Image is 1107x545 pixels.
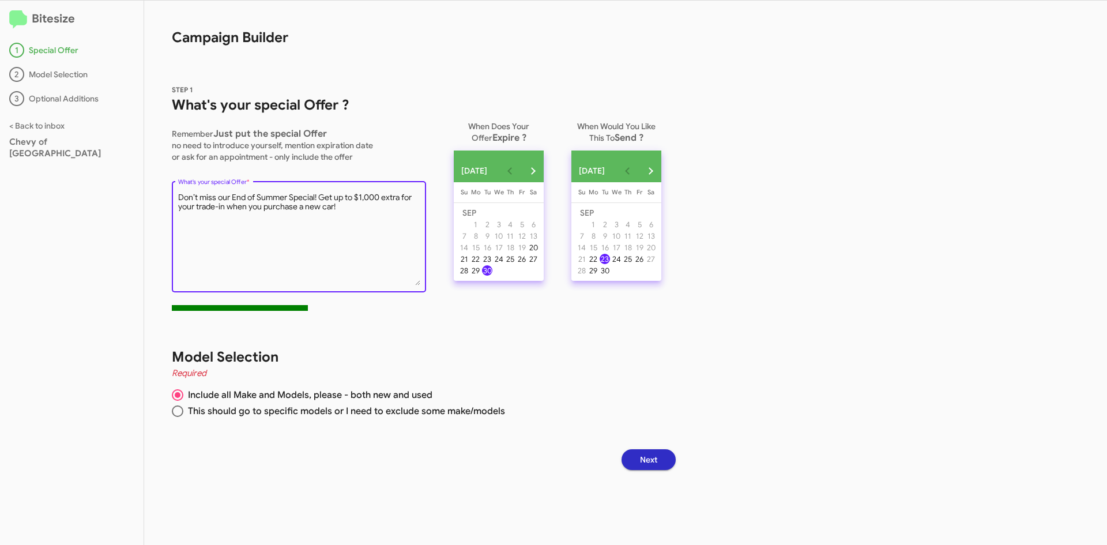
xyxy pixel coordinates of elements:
span: We [494,188,504,196]
p: When Does Your Offer [454,116,544,144]
div: 4 [505,219,515,230]
span: [DATE] [579,160,605,181]
h2: Bitesize [9,10,134,29]
div: 7 [577,231,587,241]
div: 1 [9,43,24,58]
button: September 26, 2025 [634,253,645,265]
span: Mo [471,188,481,196]
button: September 27, 2025 [528,253,539,265]
div: Chevy of [GEOGRAPHIC_DATA] [9,136,134,159]
div: 17 [611,242,622,253]
div: 4 [623,219,633,230]
div: 9 [600,231,610,241]
button: September 16, 2025 [599,242,611,253]
p: When Would You Like This To [571,116,661,144]
button: September 25, 2025 [504,253,516,265]
div: 2 [482,219,492,230]
div: 12 [517,231,527,241]
div: 1 [470,219,481,230]
button: September 3, 2025 [493,219,504,230]
span: Su [461,188,468,196]
div: 27 [646,254,656,264]
div: 15 [588,242,598,253]
div: 27 [528,254,539,264]
div: 22 [470,254,481,264]
span: Su [578,188,585,196]
div: 29 [470,265,481,276]
div: 11 [623,231,633,241]
button: September 5, 2025 [516,219,528,230]
button: September 26, 2025 [516,253,528,265]
span: Next [640,449,657,470]
span: Sa [647,188,654,196]
div: 21 [577,254,587,264]
button: September 21, 2025 [576,253,588,265]
button: September 11, 2025 [504,230,516,242]
div: 1 [588,219,598,230]
td: SEP [576,207,657,219]
div: 13 [646,231,656,241]
div: 21 [459,254,469,264]
div: 13 [528,231,539,241]
div: Optional Additions [9,91,134,106]
div: 23 [600,254,610,264]
div: 30 [600,265,610,276]
button: September 7, 2025 [576,230,588,242]
button: September 23, 2025 [481,253,493,265]
button: September 6, 2025 [528,219,539,230]
div: 14 [459,242,469,253]
div: 19 [517,242,527,253]
button: September 24, 2025 [493,253,504,265]
button: Next month [639,159,662,182]
button: September 5, 2025 [634,219,645,230]
div: 26 [634,254,645,264]
button: September 25, 2025 [622,253,634,265]
div: 16 [482,242,492,253]
div: 17 [494,242,504,253]
div: Special Offer [9,43,134,58]
div: 15 [470,242,481,253]
button: September 12, 2025 [634,230,645,242]
div: 16 [600,242,610,253]
div: 18 [505,242,515,253]
button: September 8, 2025 [588,230,599,242]
button: September 19, 2025 [634,242,645,253]
button: September 20, 2025 [528,242,539,253]
span: Mo [589,188,598,196]
div: 3 [494,219,504,230]
div: 22 [588,254,598,264]
div: 24 [494,254,504,264]
span: Just put the special Offer [213,128,327,140]
span: [DATE] [461,160,487,181]
div: 3 [611,219,622,230]
span: We [612,188,622,196]
div: 20 [646,242,656,253]
h4: Required [172,366,653,380]
span: Include all Make and Models, please - both new and used [183,389,432,401]
button: Previous month [616,159,639,182]
span: Send ? [615,132,643,144]
button: Choose month and year [453,159,499,182]
div: 6 [528,219,539,230]
button: September 22, 2025 [588,253,599,265]
div: 9 [482,231,492,241]
button: September 22, 2025 [470,253,481,265]
div: 30 [482,265,492,276]
button: September 3, 2025 [611,219,622,230]
button: September 2, 2025 [599,219,611,230]
div: 10 [611,231,622,241]
div: Model Selection [9,67,134,82]
button: September 4, 2025 [504,219,516,230]
div: 5 [634,219,645,230]
button: September 30, 2025 [599,265,611,276]
button: September 18, 2025 [504,242,516,253]
h1: Campaign Builder [144,1,680,47]
button: September 28, 2025 [458,265,470,276]
span: Th [507,188,514,196]
div: 25 [623,254,633,264]
div: 26 [517,254,527,264]
h1: What's your special Offer ? [172,96,426,114]
div: 8 [470,231,481,241]
button: September 18, 2025 [622,242,634,253]
div: 2 [600,219,610,230]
